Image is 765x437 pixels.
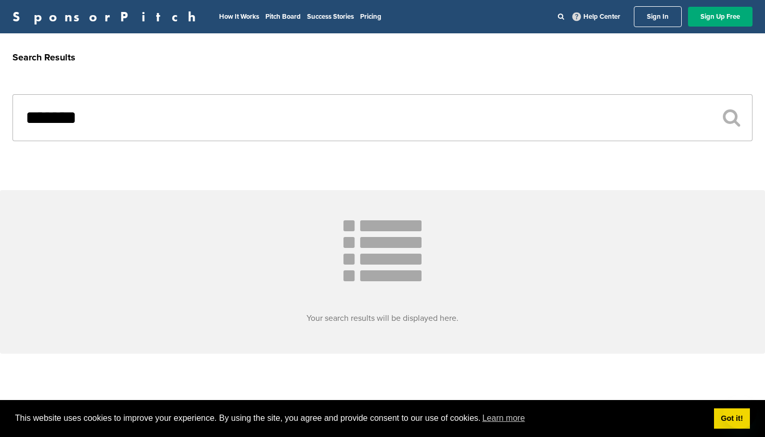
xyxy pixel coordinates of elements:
a: Sign Up Free [688,7,753,27]
a: Sign In [634,6,682,27]
a: Help Center [570,10,622,23]
a: learn more about cookies [481,410,527,426]
h2: Search Results [12,51,753,65]
a: Pricing [360,13,381,21]
iframe: Button to launch messaging window [723,395,757,429]
a: Pitch Board [265,13,301,21]
a: SponsorPitch [12,10,202,23]
h3: Your search results will be displayed here. [12,312,753,324]
span: This website uses cookies to improve your experience. By using the site, you agree and provide co... [15,410,706,426]
a: How It Works [219,13,259,21]
a: Success Stories [307,13,354,21]
a: dismiss cookie message [714,408,750,429]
